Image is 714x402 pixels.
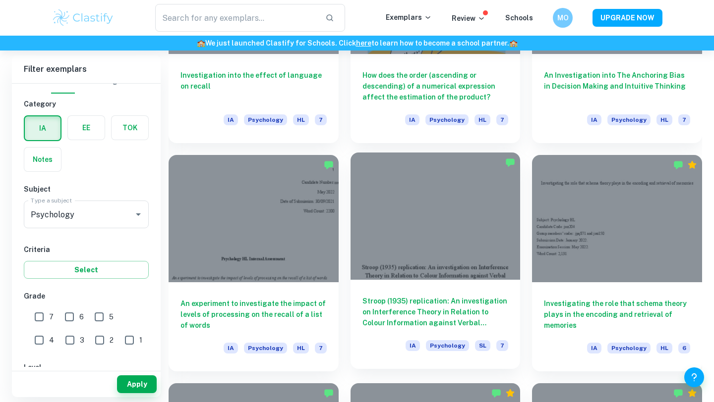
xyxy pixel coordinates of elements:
[131,207,145,221] button: Open
[324,160,334,170] img: Marked
[24,362,149,373] h6: Level
[593,9,662,27] button: UPGRADE NOW
[169,155,339,371] a: An experiment to investigate the impact of levels of processing on the recall of a list of wordsI...
[505,157,515,167] img: Marked
[24,244,149,255] h6: Criteria
[386,12,432,23] p: Exemplars
[587,343,601,353] span: IA
[244,343,287,353] span: Psychology
[25,116,60,140] button: IA
[155,4,317,32] input: Search for any exemplars...
[180,70,327,102] h6: Investigation into the effect of language on recall
[406,340,420,351] span: IA
[52,8,115,28] img: Clastify logo
[656,343,672,353] span: HL
[24,184,149,195] h6: Subject
[553,8,573,28] button: MO
[315,114,327,125] span: 7
[356,39,371,47] a: here
[532,155,702,371] a: Investigating the role that schema theory plays in the encoding and retrieval of memoriesIAPsycho...
[426,340,469,351] span: Psychology
[110,335,114,346] span: 2
[49,311,54,322] span: 7
[139,335,142,346] span: 1
[324,388,334,398] img: Marked
[68,116,105,140] button: EE
[24,291,149,301] h6: Grade
[24,148,61,171] button: Notes
[544,70,690,102] h6: An Investigation into The Anchoring Bias in Decision Making and Intuitive Thinking
[684,367,704,387] button: Help and Feedback
[293,114,309,125] span: HL
[505,14,533,22] a: Schools
[244,114,287,125] span: Psychology
[587,114,601,125] span: IA
[293,343,309,353] span: HL
[49,335,54,346] span: 4
[656,114,672,125] span: HL
[496,340,508,351] span: 7
[452,13,485,24] p: Review
[678,343,690,353] span: 6
[678,114,690,125] span: 7
[24,261,149,279] button: Select
[475,114,490,125] span: HL
[109,311,114,322] span: 5
[687,160,697,170] div: Premium
[425,114,469,125] span: Psychology
[544,298,690,331] h6: Investigating the role that schema theory plays in the encoding and retrieval of memories
[505,388,515,398] div: Premium
[509,39,518,47] span: 🏫
[180,298,327,331] h6: An experiment to investigate the impact of levels of processing on the recall of a list of words
[491,388,501,398] img: Marked
[224,114,238,125] span: IA
[315,343,327,353] span: 7
[475,340,490,351] span: SL
[607,114,651,125] span: Psychology
[224,343,238,353] span: IA
[79,311,84,322] span: 6
[362,70,509,102] h6: How does the order (ascending or descending) of a numerical expression affect the estimation of t...
[197,39,205,47] span: 🏫
[405,114,419,125] span: IA
[112,116,148,140] button: TOK
[362,296,509,328] h6: Stroop (1935) replication: An investigation on Interference Theory in Relation to Colour Informat...
[351,155,521,371] a: Stroop (1935) replication: An investigation on Interference Theory in Relation to Colour Informat...
[673,388,683,398] img: Marked
[687,388,697,398] div: Premium
[557,12,569,23] h6: MO
[607,343,651,353] span: Psychology
[673,160,683,170] img: Marked
[80,335,84,346] span: 3
[31,196,72,204] label: Type a subject
[2,38,712,49] h6: We just launched Clastify for Schools. Click to learn how to become a school partner.
[24,99,149,109] h6: Category
[496,114,508,125] span: 7
[12,55,161,83] h6: Filter exemplars
[117,375,157,393] button: Apply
